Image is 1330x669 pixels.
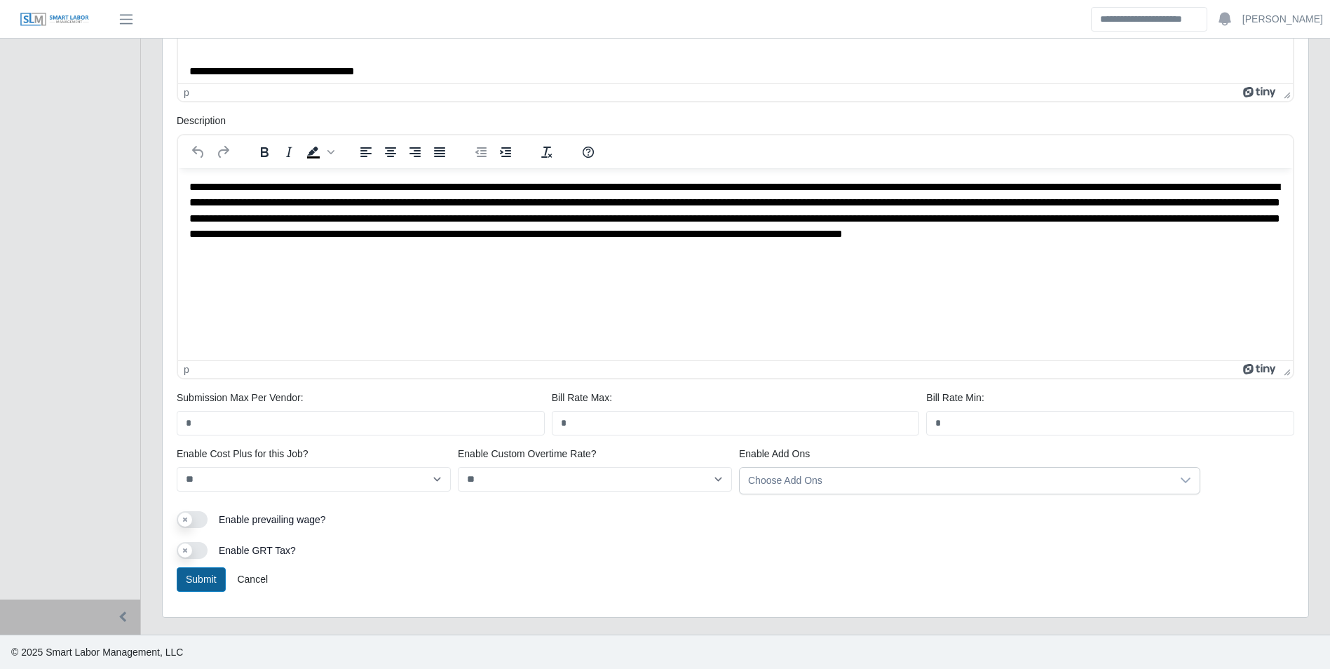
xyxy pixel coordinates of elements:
div: p [184,364,189,375]
iframe: Rich Text Area [178,168,1293,360]
a: Powered by Tiny [1243,87,1278,98]
button: Enable prevailing wage? [177,511,208,528]
div: Press the Up and Down arrow keys to resize the editor. [1278,361,1293,378]
label: Bill Rate Max: [552,391,612,405]
button: Justify [428,142,452,162]
label: Bill Rate Min: [926,391,984,405]
button: Align center [379,142,402,162]
div: Background color Black [301,142,337,162]
label: Enable Cost Plus for this Job? [177,447,308,461]
button: Align left [354,142,378,162]
button: Redo [211,142,235,162]
label: Submission Max Per Vendor: [177,391,304,405]
span: © 2025 Smart Labor Management, LLC [11,647,183,658]
img: SLM Logo [20,12,90,27]
button: Bold [252,142,276,162]
button: Undo [186,142,210,162]
body: Rich Text Area. Press ALT-0 for help. [11,11,1104,381]
button: Submit [177,567,226,592]
div: Press the Up and Down arrow keys to resize the editor. [1278,84,1293,101]
a: Cancel [228,567,277,592]
label: Enable Add Ons [739,447,810,461]
button: Clear formatting [535,142,559,162]
button: Decrease indent [469,142,493,162]
div: p [184,87,189,98]
a: [PERSON_NAME] [1242,12,1323,27]
input: Search [1091,7,1207,32]
button: Increase indent [494,142,517,162]
button: Align right [403,142,427,162]
a: Powered by Tiny [1243,364,1278,375]
button: Help [576,142,600,162]
div: Choose Add Ons [740,468,1172,494]
label: Enable Custom Overtime Rate? [458,447,597,461]
button: Enable GRT Tax? [177,542,208,559]
span: Enable GRT Tax? [219,545,296,556]
span: Enable prevailing wage? [219,514,326,525]
button: Italic [277,142,301,162]
label: Description [177,114,226,128]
